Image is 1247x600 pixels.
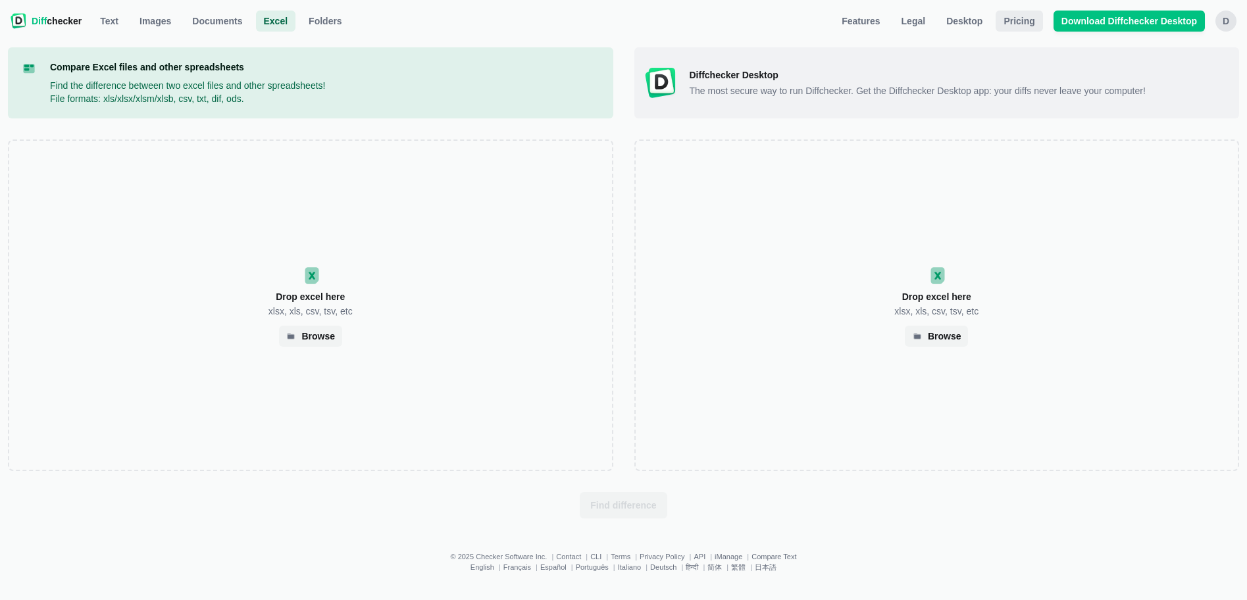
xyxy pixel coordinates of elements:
a: 日本語 [755,563,776,571]
span: Download Diffchecker Desktop [1059,14,1200,28]
a: Italiano [618,563,641,571]
span: Pricing [1001,14,1037,28]
a: Images [132,11,179,32]
a: Contact [556,553,581,561]
span: Diffchecker Desktop [690,68,1229,82]
a: iManage [715,553,742,561]
a: Português [576,563,609,571]
a: Text [92,11,126,32]
div: Browse [301,333,335,339]
span: Diff [32,16,47,26]
div: Browse [905,326,968,347]
p: File formats: xls/xlsx/xlsm/xlsb, csv, txt, dif, ods. [50,92,325,105]
p: Find the difference between two excel files and other spreadsheets! [50,79,325,92]
span: checker [32,14,82,28]
a: Compare Text [751,553,796,561]
span: Text [97,14,121,28]
span: Folders [306,14,345,28]
h1: Compare Excel files and other spreadsheets [50,61,325,74]
a: Terms [611,553,630,561]
a: Download Diffchecker Desktop [1054,11,1205,32]
a: Français [503,563,531,571]
img: Diffchecker Desktop icon [645,67,676,99]
span: Desktop [944,14,985,28]
a: Español [540,563,567,571]
a: Deutsch [650,563,676,571]
span: The most secure way to run Diffchecker. Get the Diffchecker Desktop app: your diffs never leave y... [690,84,1229,97]
a: Desktop [938,11,990,32]
a: Pricing [996,11,1042,32]
a: Legal [894,11,934,32]
button: Folders [301,11,350,32]
span: Documents [190,14,245,28]
button: d [1215,11,1236,32]
span: Legal [899,14,929,28]
a: Features [834,11,888,32]
span: Find difference [588,499,659,512]
a: Privacy Policy [640,553,684,561]
img: Diffchecker logo [11,13,26,29]
span: Features [839,14,882,28]
li: © 2025 Checker Software Inc. [450,553,556,561]
div: Browse [279,326,342,347]
a: 繁體 [731,563,746,571]
a: Diffchecker Desktop iconDiffchecker Desktop The most secure way to run Diffchecker. Get the Diffc... [634,47,1240,118]
a: 简体 [707,563,722,571]
a: Documents [184,11,250,32]
a: Diffchecker [11,11,82,32]
a: Excel [256,11,296,32]
span: Excel [261,14,291,28]
button: Find difference [580,492,667,518]
a: CLI [590,553,601,561]
span: Images [137,14,174,28]
div: Browse [928,333,961,339]
a: API [694,553,705,561]
a: हिन्दी [686,563,698,571]
a: English [471,563,494,571]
